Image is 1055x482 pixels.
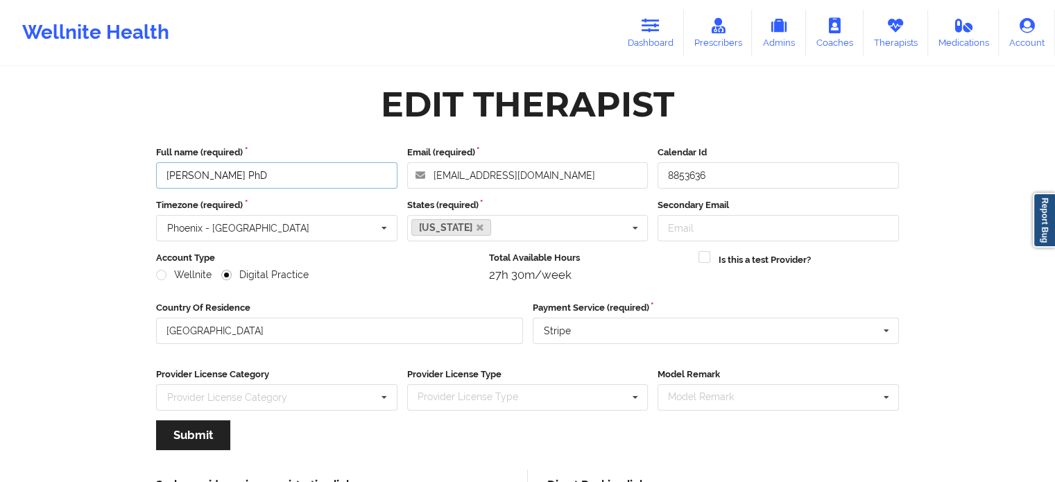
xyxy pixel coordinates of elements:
label: States (required) [407,198,649,212]
div: Provider License Category [167,393,287,402]
input: Email address [407,162,649,189]
label: Account Type [156,251,479,265]
a: Report Bug [1033,193,1055,248]
label: Email (required) [407,146,649,160]
label: Secondary Email [658,198,899,212]
label: Full name (required) [156,146,397,160]
label: Calendar Id [658,146,899,160]
div: Stripe [544,326,571,336]
div: Phoenix - [GEOGRAPHIC_DATA] [167,223,309,233]
a: Therapists [864,10,928,55]
input: Email [658,215,899,241]
a: Medications [928,10,1000,55]
button: Submit [156,420,230,450]
a: [US_STATE] [411,219,492,236]
label: Model Remark [658,368,899,381]
a: Account [999,10,1055,55]
label: Provider License Category [156,368,397,381]
div: Model Remark [664,389,754,405]
label: Timezone (required) [156,198,397,212]
a: Prescribers [684,10,753,55]
label: Provider License Type [407,368,649,381]
a: Admins [752,10,806,55]
input: Full name [156,162,397,189]
label: Payment Service (required) [533,301,900,315]
div: Edit Therapist [381,83,674,126]
input: Calendar Id [658,162,899,189]
a: Dashboard [617,10,684,55]
label: Is this a test Provider? [719,253,811,267]
a: Coaches [806,10,864,55]
label: Country Of Residence [156,301,523,315]
label: Total Available Hours [489,251,689,265]
label: Wellnite [156,269,212,281]
div: 27h 30m/week [489,268,689,282]
label: Digital Practice [221,269,309,281]
div: Provider License Type [414,389,538,405]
